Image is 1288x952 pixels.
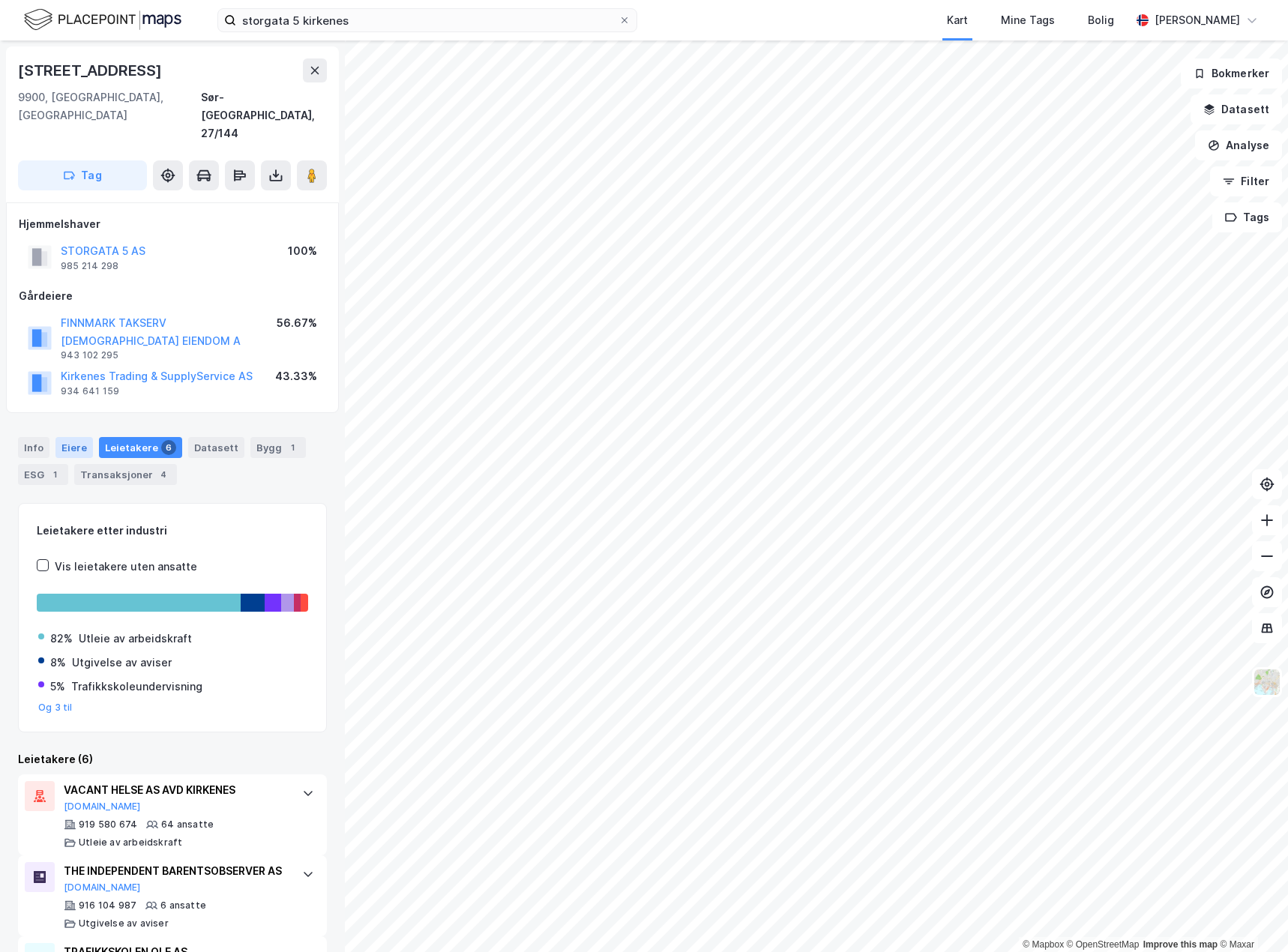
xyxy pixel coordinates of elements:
button: [DOMAIN_NAME] [64,801,141,813]
div: 56.67% [277,314,317,332]
img: Z [1253,668,1281,696]
button: Bokmerker [1181,58,1282,88]
div: 916 104 987 [79,900,136,912]
button: Og 3 til [38,702,73,714]
div: Vis leietakere uten ansatte [55,558,197,576]
div: 82% [50,630,73,648]
div: 9900, [GEOGRAPHIC_DATA], [GEOGRAPHIC_DATA] [18,88,201,142]
input: Søk på adresse, matrikkel, gårdeiere, leietakere eller personer [236,9,619,31]
div: [STREET_ADDRESS] [18,58,165,82]
a: OpenStreetMap [1067,939,1140,950]
div: [PERSON_NAME] [1155,11,1240,29]
button: Filter [1210,166,1282,196]
div: Utgivelse av aviser [72,654,172,672]
div: Trafikkskoleundervisning [71,678,202,696]
div: ESG [18,464,68,485]
div: Bygg [250,437,306,458]
div: 6 ansatte [160,900,206,912]
div: 100% [288,242,317,260]
div: Transaksjoner [74,464,177,485]
div: Datasett [188,437,244,458]
div: Bolig [1088,11,1114,29]
a: Improve this map [1143,939,1218,950]
div: 5% [50,678,65,696]
div: Leietakere (6) [18,750,327,768]
div: Leietakere etter industri [37,522,308,540]
div: VACANT HELSE AS AVD KIRKENES [64,781,287,799]
button: Tags [1212,202,1282,232]
div: 1 [47,467,62,482]
div: Mine Tags [1001,11,1055,29]
div: 943 102 295 [61,349,118,361]
div: 919 580 674 [79,819,137,831]
div: Utleie av arbeidskraft [79,630,192,648]
div: 64 ansatte [161,819,214,831]
div: Leietakere [99,437,182,458]
div: 43.33% [275,367,317,385]
div: Sør-[GEOGRAPHIC_DATA], 27/144 [201,88,327,142]
button: [DOMAIN_NAME] [64,882,141,894]
div: THE INDEPENDENT BARENTSOBSERVER AS [64,862,287,880]
button: Tag [18,160,147,190]
div: Eiere [55,437,93,458]
div: 8% [50,654,66,672]
div: 985 214 298 [61,260,118,272]
a: Mapbox [1023,939,1064,950]
div: Utgivelse av aviser [79,918,169,930]
div: Utleie av arbeidskraft [79,837,182,849]
div: 6 [161,440,176,455]
div: Kontrollprogram for chat [1213,880,1288,952]
div: 934 641 159 [61,385,119,397]
div: Hjemmelshaver [19,215,326,233]
iframe: Chat Widget [1213,880,1288,952]
div: Gårdeiere [19,287,326,305]
div: 4 [156,467,171,482]
button: Analyse [1195,130,1282,160]
img: logo.f888ab2527a4732fd821a326f86c7f29.svg [24,7,181,33]
div: Info [18,437,49,458]
button: Datasett [1191,94,1282,124]
div: 1 [285,440,300,455]
div: Kart [947,11,968,29]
